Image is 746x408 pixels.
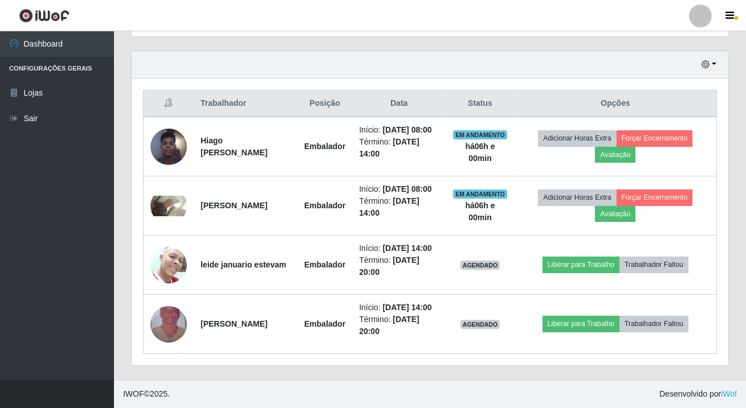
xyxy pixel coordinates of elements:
[617,189,693,205] button: Forçar Encerramento
[194,90,297,117] th: Trabalhador
[359,302,439,314] li: Início:
[359,254,439,278] li: Término:
[453,189,507,199] span: EM ANDAMENTO
[460,261,500,270] span: AGENDADO
[617,130,693,146] button: Forçar Encerramento
[619,316,688,332] button: Trabalhador Faltou
[150,241,187,289] img: 1755915941473.jpeg
[359,195,439,219] li: Término:
[382,125,431,134] time: [DATE] 08:00
[150,196,187,216] img: 1757146664616.jpeg
[201,319,267,328] strong: [PERSON_NAME]
[382,244,431,253] time: [DATE] 14:00
[382,303,431,312] time: [DATE] 14:00
[460,320,500,329] span: AGENDADO
[721,389,737,398] a: iWof
[543,316,619,332] button: Liberar para Trabalho
[201,260,286,269] strong: leide januario estevam
[150,292,187,357] img: 1753305167583.jpeg
[123,388,170,400] span: © 2025 .
[659,388,737,400] span: Desenvolvido por
[359,242,439,254] li: Início:
[359,136,439,160] li: Término:
[304,319,345,328] strong: Embalador
[538,189,616,205] button: Adicionar Horas Extra
[304,142,345,151] strong: Embalador
[201,201,267,210] strong: [PERSON_NAME]
[382,184,431,193] time: [DATE] 08:00
[595,147,635,163] button: Avaliação
[123,389,144,398] span: IWOF
[304,201,345,210] strong: Embalador
[446,90,514,117] th: Status
[515,90,717,117] th: Opções
[352,90,446,117] th: Data
[359,314,439,337] li: Término:
[304,260,345,269] strong: Embalador
[465,201,495,222] strong: há 06 h e 00 min
[150,122,187,171] img: 1702938367387.jpeg
[543,257,619,273] button: Liberar para Trabalho
[538,130,616,146] button: Adicionar Horas Extra
[359,183,439,195] li: Início:
[359,124,439,136] li: Início:
[453,130,507,139] span: EM ANDAMENTO
[619,257,688,273] button: Trabalhador Faltou
[297,90,352,117] th: Posição
[465,142,495,163] strong: há 06 h e 00 min
[19,9,70,23] img: CoreUI Logo
[595,206,635,222] button: Avaliação
[201,136,267,157] strong: Hiago [PERSON_NAME]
